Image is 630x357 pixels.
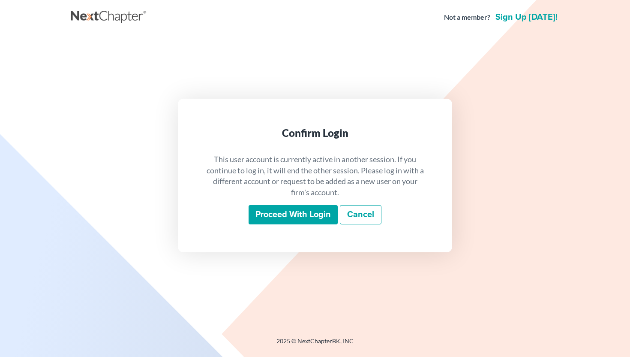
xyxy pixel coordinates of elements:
p: This user account is currently active in another session. If you continue to log in, it will end ... [205,154,425,198]
a: Cancel [340,205,381,225]
strong: Not a member? [444,12,490,22]
div: Confirm Login [205,126,425,140]
input: Proceed with login [249,205,338,225]
div: 2025 © NextChapterBK, INC [71,337,559,352]
a: Sign up [DATE]! [494,13,559,21]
